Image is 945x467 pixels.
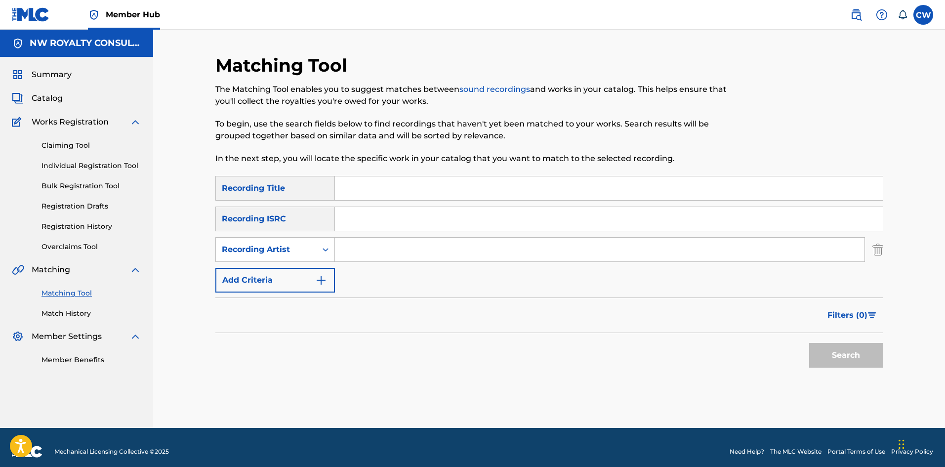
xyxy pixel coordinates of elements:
span: Summary [32,69,72,81]
span: Matching [32,264,70,276]
span: Catalog [32,92,63,104]
img: filter [868,312,876,318]
img: expand [129,116,141,128]
a: The MLC Website [770,447,822,456]
h2: Matching Tool [215,54,352,77]
a: Overclaims Tool [41,242,141,252]
div: Drag [899,429,904,459]
img: Accounts [12,38,24,49]
img: Catalog [12,92,24,104]
span: Works Registration [32,116,109,128]
a: Individual Registration Tool [41,161,141,171]
span: Filters ( 0 ) [827,309,867,321]
a: Portal Terms of Use [827,447,885,456]
a: Registration Drafts [41,201,141,212]
img: Summary [12,69,24,81]
img: Matching [12,264,24,276]
button: Filters (0) [822,303,883,328]
img: search [850,9,862,21]
h5: NW ROYALTY CONSULTING, LLC. [30,38,141,49]
span: Member Hub [106,9,160,20]
a: Matching Tool [41,288,141,298]
iframe: Chat Widget [896,420,945,467]
p: To begin, use the search fields below to find recordings that haven't yet been matched to your wo... [215,118,730,142]
iframe: Resource Center [917,310,945,389]
a: Claiming Tool [41,140,141,151]
div: Help [872,5,892,25]
a: Registration History [41,221,141,232]
img: MLC Logo [12,7,50,22]
span: Member Settings [32,331,102,342]
a: sound recordings [459,85,530,94]
div: Notifications [898,10,907,20]
img: help [876,9,888,21]
div: User Menu [913,5,933,25]
img: expand [129,331,141,342]
img: 9d2ae6d4665cec9f34b9.svg [315,274,327,286]
a: Match History [41,308,141,319]
a: Privacy Policy [891,447,933,456]
img: Member Settings [12,331,24,342]
span: Mechanical Licensing Collective © 2025 [54,447,169,456]
a: Member Benefits [41,355,141,365]
img: Top Rightsholder [88,9,100,21]
button: Add Criteria [215,268,335,293]
a: SummarySummary [12,69,72,81]
p: In the next step, you will locate the specific work in your catalog that you want to match to the... [215,153,730,165]
img: expand [129,264,141,276]
a: Need Help? [730,447,764,456]
form: Search Form [215,176,883,373]
a: CatalogCatalog [12,92,63,104]
p: The Matching Tool enables you to suggest matches between and works in your catalog. This helps en... [215,84,730,107]
a: Bulk Registration Tool [41,181,141,191]
img: Delete Criterion [872,237,883,262]
a: Public Search [846,5,866,25]
img: Works Registration [12,116,25,128]
div: Recording Artist [222,244,311,255]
